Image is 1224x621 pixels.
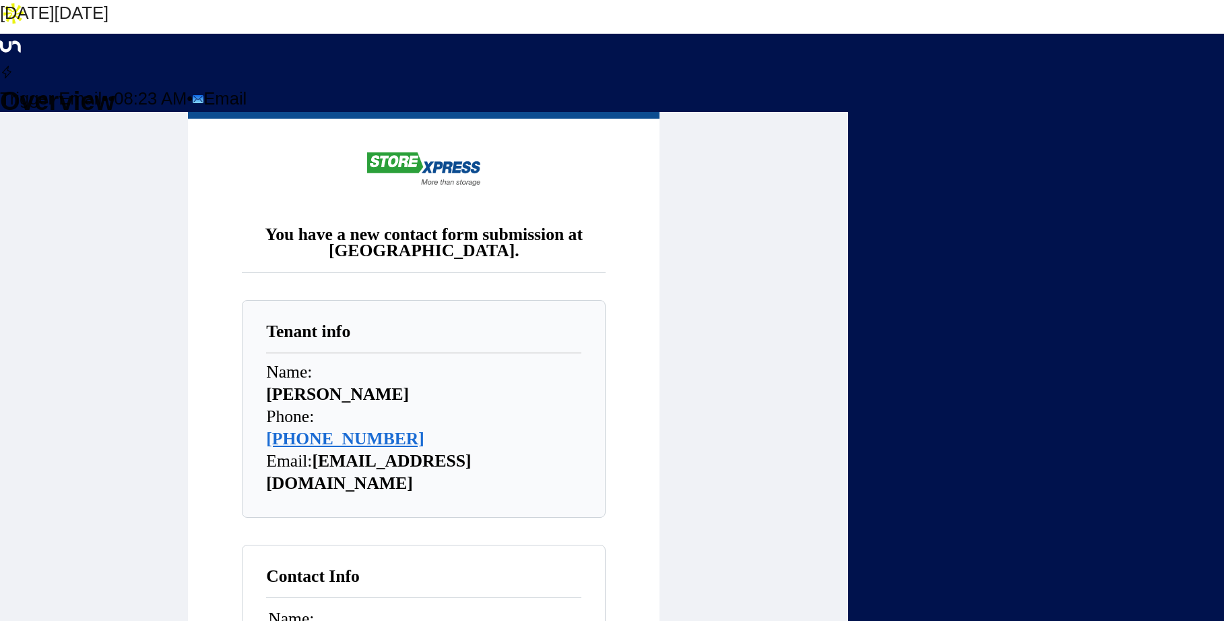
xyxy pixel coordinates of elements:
span: • [187,89,193,108]
img: STORExpress%20logo.png [367,152,480,186]
span: Name: [266,362,312,382]
span: • [108,89,114,108]
strong: Tenant info [266,322,350,341]
span: Email [203,89,247,108]
span: Email: [266,451,312,471]
strong: [PERSON_NAME] [266,384,409,404]
strong: Contact Info [266,566,360,586]
span: Phone: [266,407,314,426]
span: 08:23 AM [114,89,187,108]
strong: You have a new contact form submission at [GEOGRAPHIC_DATA]. [265,225,583,260]
strong: [EMAIL_ADDRESS][DOMAIN_NAME] [266,451,471,493]
a: [PHONE_NUMBER] [266,429,424,448]
span: • [102,89,108,108]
